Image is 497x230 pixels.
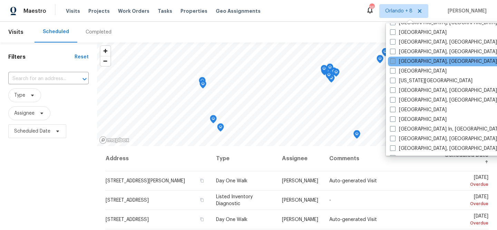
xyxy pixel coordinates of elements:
[327,64,333,74] div: Map marker
[390,29,447,36] label: [GEOGRAPHIC_DATA]
[390,116,447,123] label: [GEOGRAPHIC_DATA]
[445,8,487,15] span: [PERSON_NAME]
[329,179,377,183] span: Auto-generated Visit
[390,87,497,94] label: [GEOGRAPHIC_DATA], [GEOGRAPHIC_DATA]
[390,145,497,152] label: [GEOGRAPHIC_DATA], [GEOGRAPHIC_DATA]
[444,200,488,207] div: Overdue
[390,58,497,65] label: [GEOGRAPHIC_DATA], [GEOGRAPHIC_DATA]
[99,136,129,144] a: Mapbox homepage
[118,8,149,15] span: Work Orders
[106,179,185,183] span: [STREET_ADDRESS][PERSON_NAME]
[444,181,488,188] div: Overdue
[75,54,89,60] div: Reset
[444,194,488,207] span: [DATE]
[324,146,439,171] th: Comments
[444,214,488,227] span: [DATE]
[282,198,318,203] span: [PERSON_NAME]
[158,9,172,13] span: Tasks
[211,146,276,171] th: Type
[43,28,69,35] div: Scheduled
[97,42,490,146] canvas: Map
[444,220,488,227] div: Overdue
[181,8,207,15] span: Properties
[385,8,412,15] span: Orlando + 8
[14,110,35,117] span: Assignee
[390,39,497,46] label: [GEOGRAPHIC_DATA], [GEOGRAPHIC_DATA]
[390,106,447,113] label: [GEOGRAPHIC_DATA]
[199,77,206,88] div: Map marker
[390,77,472,84] label: [US_STATE][GEOGRAPHIC_DATA]
[444,175,488,188] span: [DATE]
[382,48,389,59] div: Map marker
[390,48,497,55] label: [GEOGRAPHIC_DATA], [GEOGRAPHIC_DATA]
[199,178,205,184] button: Copy Address
[325,71,332,82] div: Map marker
[100,56,110,66] button: Zoom out
[276,146,324,171] th: Assignee
[369,4,374,11] div: 367
[66,8,80,15] span: Visits
[199,80,206,91] div: Map marker
[216,8,261,15] span: Geo Assignments
[328,74,335,85] div: Map marker
[329,217,377,222] span: Auto-generated Visit
[390,68,447,75] label: [GEOGRAPHIC_DATA]
[88,8,110,15] span: Projects
[8,25,23,40] span: Visits
[100,46,110,56] button: Zoom in
[80,74,89,84] button: Open
[216,217,247,222] span: Day One Walk
[8,54,75,60] h1: Filters
[23,8,46,15] span: Maestro
[106,198,149,203] span: [STREET_ADDRESS]
[199,216,205,222] button: Copy Address
[390,97,497,104] label: [GEOGRAPHIC_DATA], [GEOGRAPHIC_DATA]
[333,68,340,79] div: Map marker
[377,55,383,66] div: Map marker
[390,155,447,162] label: [GEOGRAPHIC_DATA]
[210,115,217,126] div: Map marker
[216,179,247,183] span: Day One Walk
[106,217,149,222] span: [STREET_ADDRESS]
[8,74,69,84] input: Search for an address...
[105,146,211,171] th: Address
[329,198,331,203] span: -
[217,123,224,134] div: Map marker
[86,29,111,36] div: Completed
[330,67,337,78] div: Map marker
[321,65,328,76] div: Map marker
[216,194,253,206] span: Listed Inventory Diagnostic
[390,135,497,142] label: [GEOGRAPHIC_DATA], [GEOGRAPHIC_DATA]
[199,197,205,203] button: Copy Address
[282,217,318,222] span: [PERSON_NAME]
[14,128,50,135] span: Scheduled Date
[439,146,489,171] th: Scheduled Date ↑
[14,92,25,99] span: Type
[282,179,318,183] span: [PERSON_NAME]
[353,130,360,141] div: Map marker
